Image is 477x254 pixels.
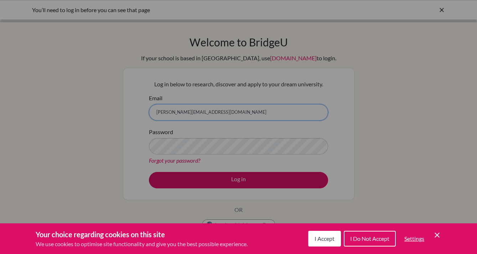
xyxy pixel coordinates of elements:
[36,240,248,248] p: We use cookies to optimise site functionality and give you the best possible experience.
[344,231,396,247] button: I Do Not Accept
[308,231,341,247] button: I Accept
[404,235,424,242] span: Settings
[350,235,389,242] span: I Do Not Accept
[433,231,441,239] button: Save and close
[36,229,248,240] h3: Your choice regarding cookies on this site
[399,232,430,246] button: Settings
[315,235,335,242] span: I Accept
